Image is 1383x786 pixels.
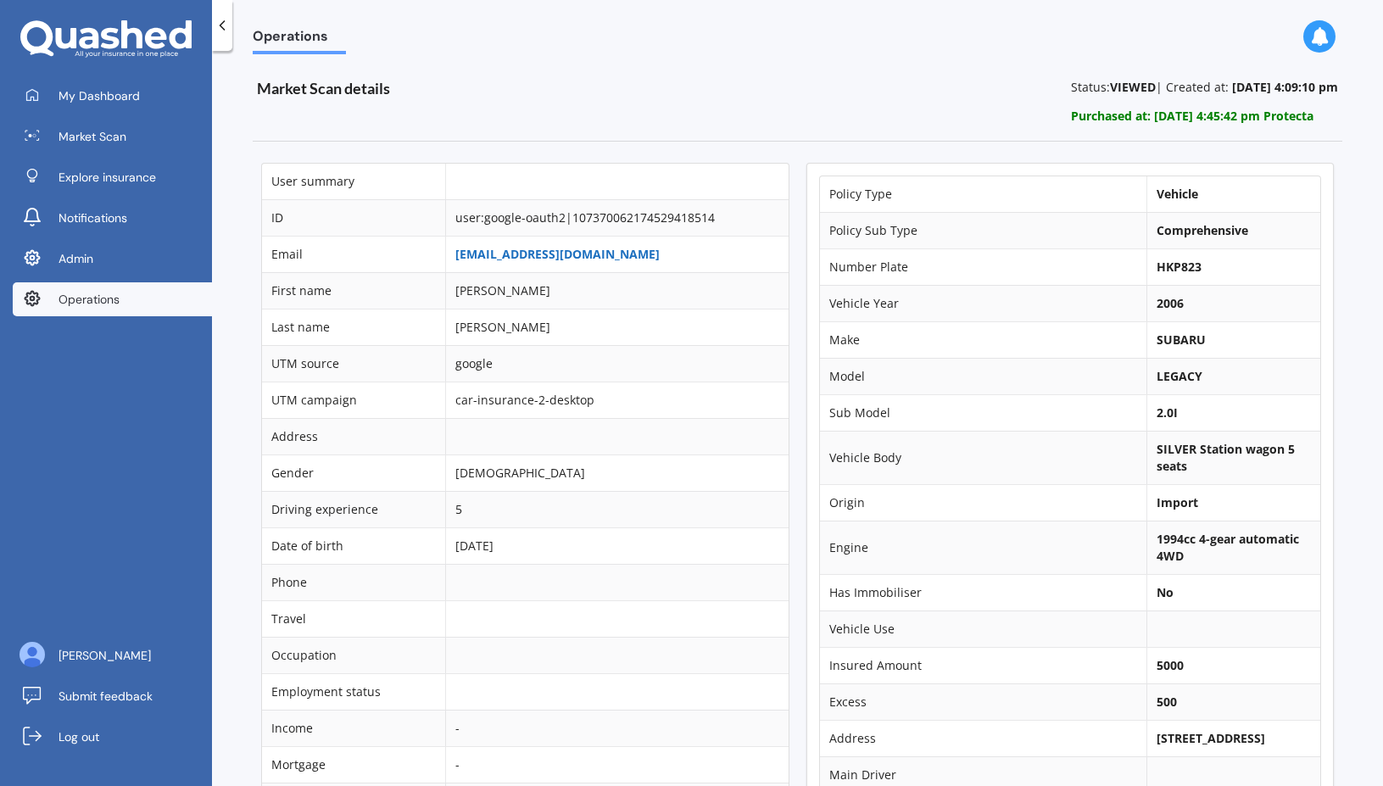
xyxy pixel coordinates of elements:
td: Policy Sub Type [820,212,1146,248]
td: ID [262,199,445,236]
b: VIEWED [1110,79,1156,95]
td: [PERSON_NAME] [445,272,789,309]
td: First name [262,272,445,309]
b: SUBARU [1157,332,1206,348]
td: - [445,746,789,783]
span: Log out [59,728,99,745]
b: 500 [1157,694,1177,710]
a: Explore insurance [13,160,212,194]
td: Phone [262,564,445,600]
td: UTM source [262,345,445,382]
td: user:google-oauth2|107370062174529418514 [445,199,789,236]
b: SILVER Station wagon 5 seats [1157,441,1295,474]
a: Admin [13,242,212,276]
span: Explore insurance [59,169,156,186]
td: Vehicle Body [820,431,1146,484]
b: [STREET_ADDRESS] [1157,730,1265,746]
td: Travel [262,600,445,637]
td: Vehicle Year [820,285,1146,321]
td: Number Plate [820,248,1146,285]
td: - [445,710,789,746]
td: Excess [820,683,1146,720]
td: Policy Type [820,176,1146,212]
a: [PERSON_NAME] [13,638,212,672]
span: Operations [253,28,346,51]
td: Income [262,710,445,746]
td: Model [820,358,1146,394]
td: 5 [445,491,789,527]
td: Email [262,236,445,272]
td: Employment status [262,673,445,710]
td: Sub Model [820,394,1146,431]
td: Vehicle Use [820,610,1146,647]
b: LEGACY [1157,368,1202,384]
span: [PERSON_NAME] [59,647,151,664]
b: Vehicle [1157,186,1198,202]
span: Submit feedback [59,688,153,705]
td: Mortgage [262,746,445,783]
span: Admin [59,250,93,267]
b: 2.0I [1157,404,1178,421]
b: Purchased at: [DATE] 4:45:42 pm Protecta [1071,108,1313,124]
a: My Dashboard [13,79,212,113]
td: User summary [262,164,445,199]
b: Import [1157,494,1198,510]
span: Notifications [59,209,127,226]
span: My Dashboard [59,87,140,104]
b: [DATE] 4:09:10 pm [1232,79,1338,95]
td: Insured Amount [820,647,1146,683]
span: Operations [59,291,120,308]
td: car-insurance-2-desktop [445,382,789,418]
td: Driving experience [262,491,445,527]
td: Address [262,418,445,454]
td: Address [820,720,1146,756]
a: Notifications [13,201,212,235]
td: Has Immobiliser [820,574,1146,610]
a: Market Scan [13,120,212,153]
a: Log out [13,720,212,754]
td: Date of birth [262,527,445,564]
td: [PERSON_NAME] [445,309,789,345]
td: UTM campaign [262,382,445,418]
span: Market Scan [59,128,126,145]
b: 2006 [1157,295,1184,311]
b: HKP823 [1157,259,1202,275]
b: 1994cc 4-gear automatic 4WD [1157,531,1299,564]
td: [DEMOGRAPHIC_DATA] [445,454,789,491]
td: Occupation [262,637,445,673]
td: Origin [820,484,1146,521]
td: Gender [262,454,445,491]
a: Submit feedback [13,679,212,713]
td: Make [820,321,1146,358]
a: [EMAIL_ADDRESS][DOMAIN_NAME] [455,246,660,262]
td: [DATE] [445,527,789,564]
td: Last name [262,309,445,345]
p: Status: | Created at: [1071,79,1338,96]
h3: Market Scan details [257,79,727,98]
td: google [445,345,789,382]
b: 5000 [1157,657,1184,673]
b: Comprehensive [1157,222,1248,238]
a: Operations [13,282,212,316]
img: ALV-UjU6YHOUIM1AGx_4vxbOkaOq-1eqc8a3URkVIJkc_iWYmQ98kTe7fc9QMVOBV43MoXmOPfWPN7JjnmUwLuIGKVePaQgPQ... [20,642,45,667]
td: Engine [820,521,1146,574]
b: No [1157,584,1174,600]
